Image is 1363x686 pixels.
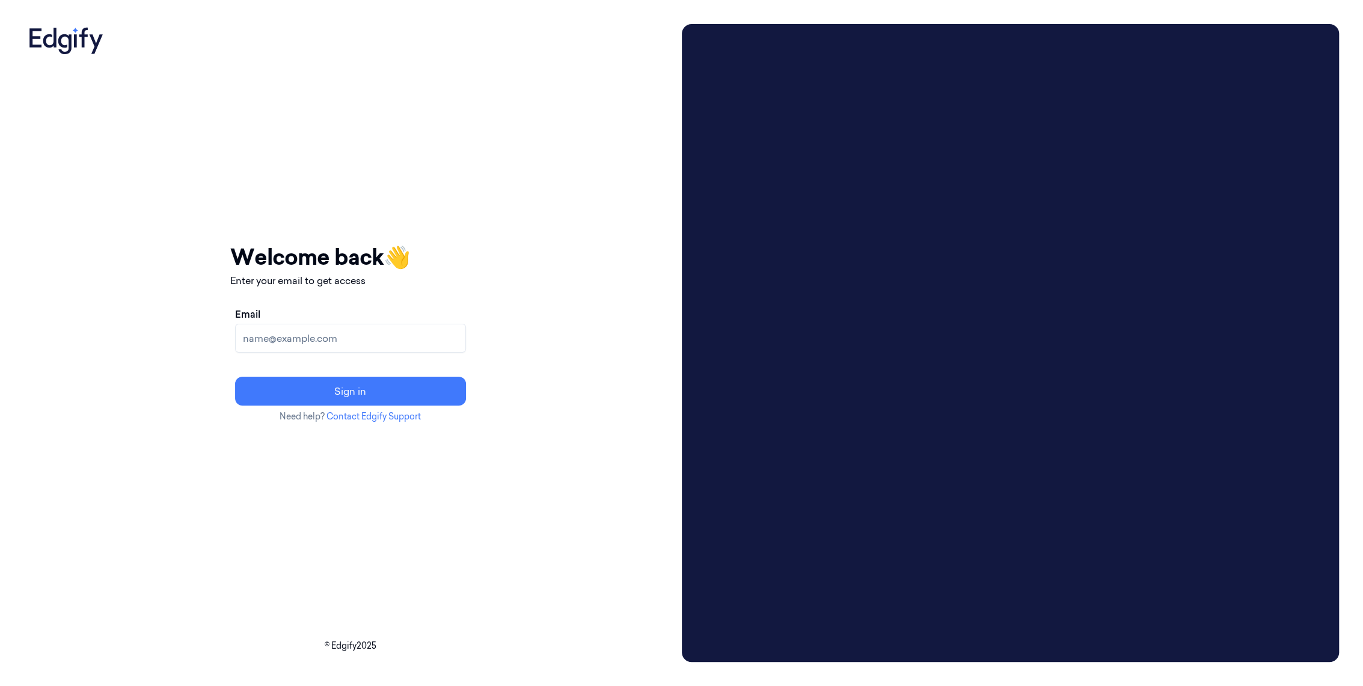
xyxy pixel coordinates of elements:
[24,640,677,652] p: © Edgify 2025
[230,410,471,423] p: Need help?
[326,411,421,422] a: Contact Edgify Support
[235,324,466,353] input: name@example.com
[230,241,471,273] h1: Welcome back 👋
[235,377,466,406] button: Sign in
[235,307,260,321] label: Email
[230,273,471,288] p: Enter your email to get access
